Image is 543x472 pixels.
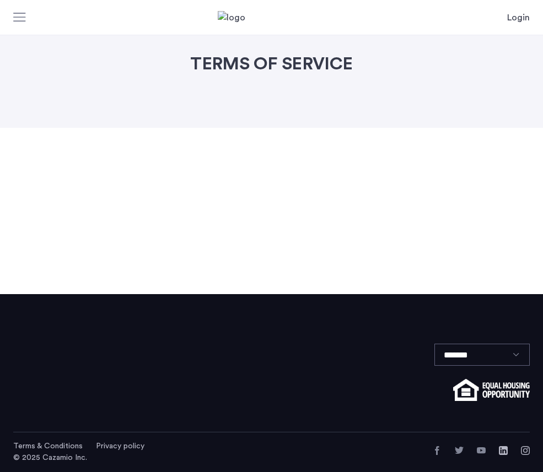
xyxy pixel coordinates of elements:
[434,344,530,366] select: Language select
[433,446,442,455] a: Facebook
[477,446,486,455] a: YouTube
[96,441,144,452] a: Privacy policy
[521,446,530,455] a: Instagram
[455,446,464,455] a: Twitter
[218,11,326,24] a: Cazamio Logo
[13,454,87,462] span: © 2025 Cazamio Inc.
[453,379,530,401] img: equal-housing.png
[13,441,83,452] a: Terms and conditions
[13,53,530,75] h1: TERMS OF SERVICE
[499,446,508,455] a: LinkedIn
[218,11,326,24] img: logo
[507,11,530,24] a: Login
